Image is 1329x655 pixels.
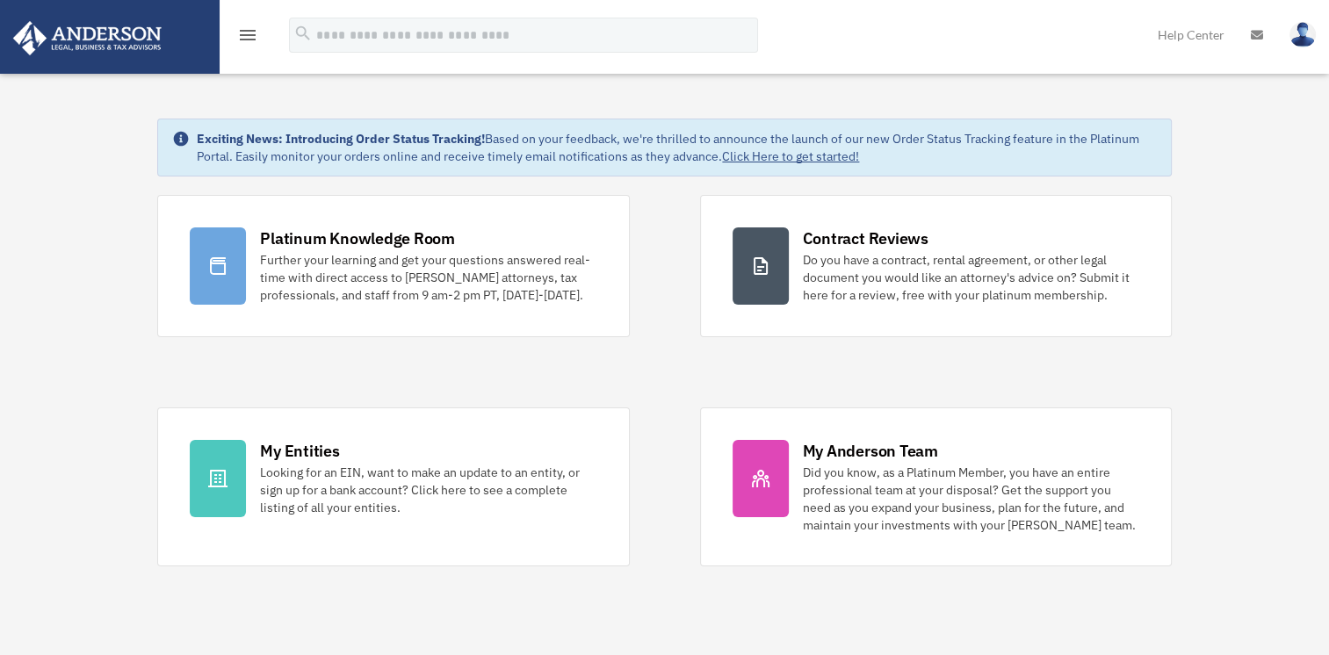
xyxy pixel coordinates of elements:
[803,440,938,462] div: My Anderson Team
[803,227,928,249] div: Contract Reviews
[722,148,859,164] a: Click Here to get started!
[803,251,1139,304] div: Do you have a contract, rental agreement, or other legal document you would like an attorney's ad...
[260,440,339,462] div: My Entities
[700,407,1172,566] a: My Anderson Team Did you know, as a Platinum Member, you have an entire professional team at your...
[8,21,167,55] img: Anderson Advisors Platinum Portal
[237,25,258,46] i: menu
[803,464,1139,534] div: Did you know, as a Platinum Member, you have an entire professional team at your disposal? Get th...
[157,195,629,337] a: Platinum Knowledge Room Further your learning and get your questions answered real-time with dire...
[237,31,258,46] a: menu
[260,227,455,249] div: Platinum Knowledge Room
[260,251,596,304] div: Further your learning and get your questions answered real-time with direct access to [PERSON_NAM...
[157,407,629,566] a: My Entities Looking for an EIN, want to make an update to an entity, or sign up for a bank accoun...
[197,131,485,147] strong: Exciting News: Introducing Order Status Tracking!
[260,464,596,516] div: Looking for an EIN, want to make an update to an entity, or sign up for a bank account? Click her...
[197,130,1156,165] div: Based on your feedback, we're thrilled to announce the launch of our new Order Status Tracking fe...
[1289,22,1316,47] img: User Pic
[293,24,313,43] i: search
[700,195,1172,337] a: Contract Reviews Do you have a contract, rental agreement, or other legal document you would like...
